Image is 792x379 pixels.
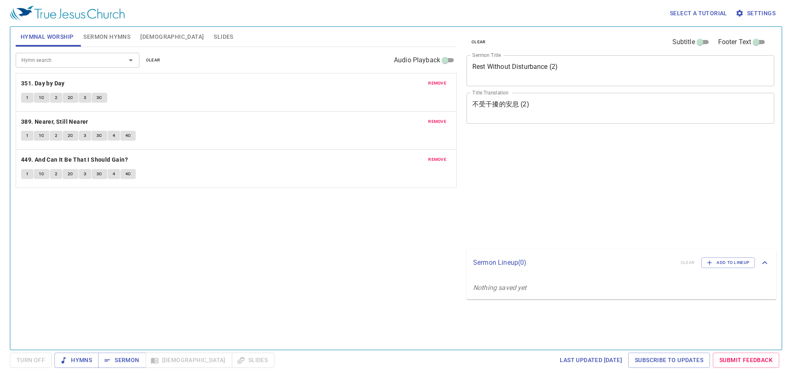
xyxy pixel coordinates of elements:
[113,170,115,178] span: 4
[707,259,750,266] span: Add to Lineup
[701,257,755,268] button: Add to Lineup
[10,6,125,21] img: True Jesus Church
[79,169,91,179] button: 3
[473,284,527,292] i: Nothing saved yet
[68,170,73,178] span: 2C
[125,54,137,66] button: Open
[63,93,78,103] button: 2C
[97,132,102,139] span: 3C
[718,37,752,47] span: Footer Text
[21,155,128,165] b: 449. And Can It Be That I Should Gain?
[79,131,91,141] button: 3
[50,131,62,141] button: 2
[21,93,33,103] button: 1
[39,170,45,178] span: 1C
[55,170,57,178] span: 2
[55,94,57,101] span: 2
[83,32,130,42] span: Sermon Hymns
[105,355,139,365] span: Sermon
[120,169,136,179] button: 4C
[734,6,779,21] button: Settings
[34,93,49,103] button: 1C
[719,355,773,365] span: Submit Feedback
[92,93,107,103] button: 3C
[21,117,90,127] button: 389. Nearer, Still Nearer
[108,131,120,141] button: 4
[125,132,131,139] span: 4C
[92,169,107,179] button: 3C
[79,93,91,103] button: 3
[120,131,136,141] button: 4C
[428,156,446,163] span: remove
[21,78,66,89] button: 351. Day by Day
[34,169,49,179] button: 1C
[428,80,446,87] span: remove
[84,94,86,101] span: 3
[472,100,768,116] textarea: 不受干擾的安息 (2)
[54,353,99,368] button: Hymns
[463,132,714,246] iframe: from-child
[97,94,102,101] span: 3C
[471,38,486,46] span: clear
[473,258,674,268] p: Sermon Lineup ( 0 )
[125,170,131,178] span: 4C
[21,32,74,42] span: Hymnal Worship
[26,132,28,139] span: 1
[108,169,120,179] button: 4
[50,93,62,103] button: 2
[39,132,45,139] span: 1C
[61,355,92,365] span: Hymns
[635,355,703,365] span: Subscribe to Updates
[423,117,451,127] button: remove
[214,32,233,42] span: Slides
[50,169,62,179] button: 2
[84,132,86,139] span: 3
[472,63,768,78] textarea: Rest Without Disturbance (2)
[394,55,440,65] span: Audio Playback
[467,37,491,47] button: clear
[113,132,115,139] span: 4
[428,118,446,125] span: remove
[146,56,160,64] span: clear
[26,94,28,101] span: 1
[21,131,33,141] button: 1
[21,78,65,89] b: 351. Day by Day
[670,8,727,19] span: Select a tutorial
[737,8,775,19] span: Settings
[467,249,776,276] div: Sermon Lineup(0)clearAdd to Lineup
[628,353,710,368] a: Subscribe to Updates
[423,155,451,165] button: remove
[667,6,731,21] button: Select a tutorial
[21,169,33,179] button: 1
[92,131,107,141] button: 3C
[713,353,779,368] a: Submit Feedback
[21,155,130,165] button: 449. And Can It Be That I Should Gain?
[34,131,49,141] button: 1C
[63,131,78,141] button: 2C
[26,170,28,178] span: 1
[68,94,73,101] span: 2C
[39,94,45,101] span: 1C
[140,32,204,42] span: [DEMOGRAPHIC_DATA]
[560,355,622,365] span: Last updated [DATE]
[556,353,625,368] a: Last updated [DATE]
[63,169,78,179] button: 2C
[55,132,57,139] span: 2
[97,170,102,178] span: 3C
[84,170,86,178] span: 3
[68,132,73,139] span: 2C
[423,78,451,88] button: remove
[21,117,88,127] b: 389. Nearer, Still Nearer
[672,37,695,47] span: Subtitle
[98,353,146,368] button: Sermon
[141,55,165,65] button: clear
